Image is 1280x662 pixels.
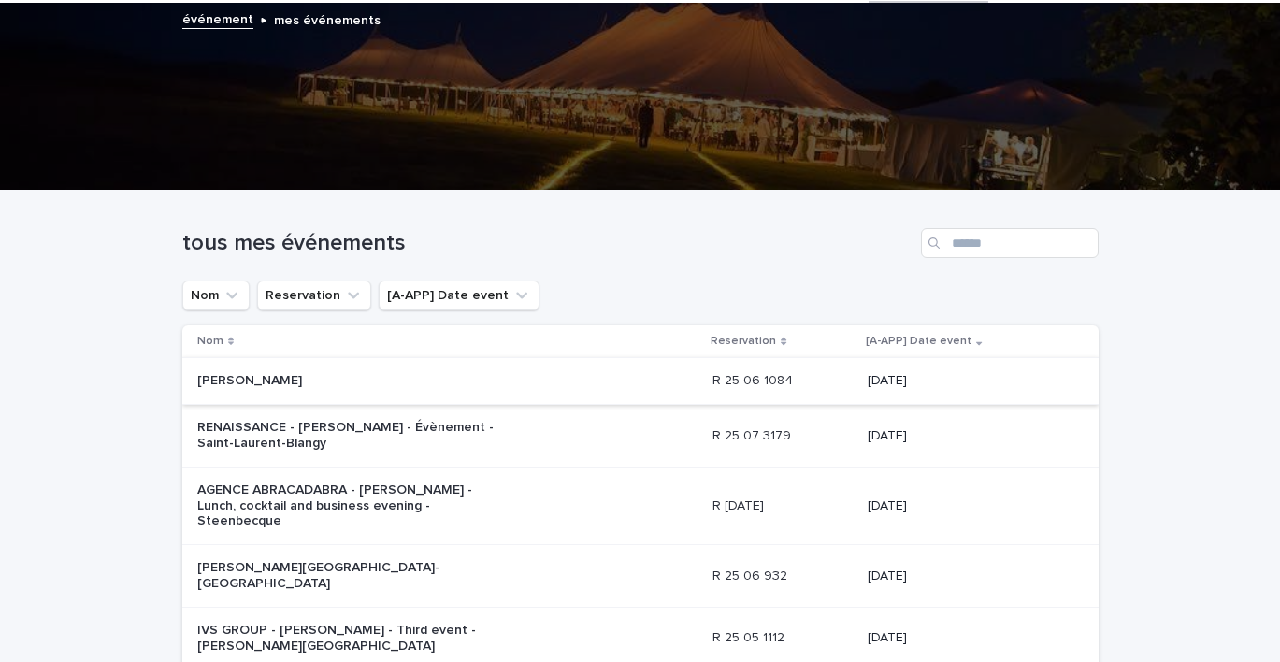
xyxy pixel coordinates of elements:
[712,565,791,584] p: R 25 06 932
[182,7,253,29] a: événement
[182,545,1099,608] tr: [PERSON_NAME][GEOGRAPHIC_DATA]-[GEOGRAPHIC_DATA]R 25 06 932R 25 06 932 [DATE]
[182,230,913,257] h1: tous mes événements
[868,428,1068,444] p: [DATE]
[182,281,250,310] button: Nom
[868,498,1068,514] p: [DATE]
[868,568,1068,584] p: [DATE]
[921,228,1099,258] input: Search
[868,630,1068,646] p: [DATE]
[182,405,1099,468] tr: RENAISSANCE - [PERSON_NAME] - Évènement - Saint-Laurent-BlangyR 25 07 3179R 25 07 3179 [DATE]
[866,331,971,352] p: [A-APP] Date event
[197,331,223,352] p: Nom
[712,425,795,444] p: R 25 07 3179
[712,495,768,514] p: R [DATE]
[182,467,1099,544] tr: AGENCE ABRACADABRA - [PERSON_NAME] - Lunch, cocktail and business evening - SteenbecqueR [DATE]R ...
[197,560,509,592] p: [PERSON_NAME][GEOGRAPHIC_DATA]-[GEOGRAPHIC_DATA]
[257,281,371,310] button: Reservation
[379,281,539,310] button: [A-APP] Date event
[197,482,509,529] p: AGENCE ABRACADABRA - [PERSON_NAME] - Lunch, cocktail and business evening - Steenbecque
[868,373,1068,389] p: [DATE]
[182,358,1099,405] tr: [PERSON_NAME]R 25 06 1084R 25 06 1084 [DATE]
[197,373,509,389] p: [PERSON_NAME]
[197,623,509,655] p: IVS GROUP - [PERSON_NAME] - Third event - [PERSON_NAME][GEOGRAPHIC_DATA]
[274,8,381,29] p: mes événements
[197,420,509,452] p: RENAISSANCE - [PERSON_NAME] - Évènement - Saint-Laurent-Blangy
[712,369,797,389] p: R 25 06 1084
[711,331,776,352] p: Reservation
[712,626,788,646] p: R 25 05 1112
